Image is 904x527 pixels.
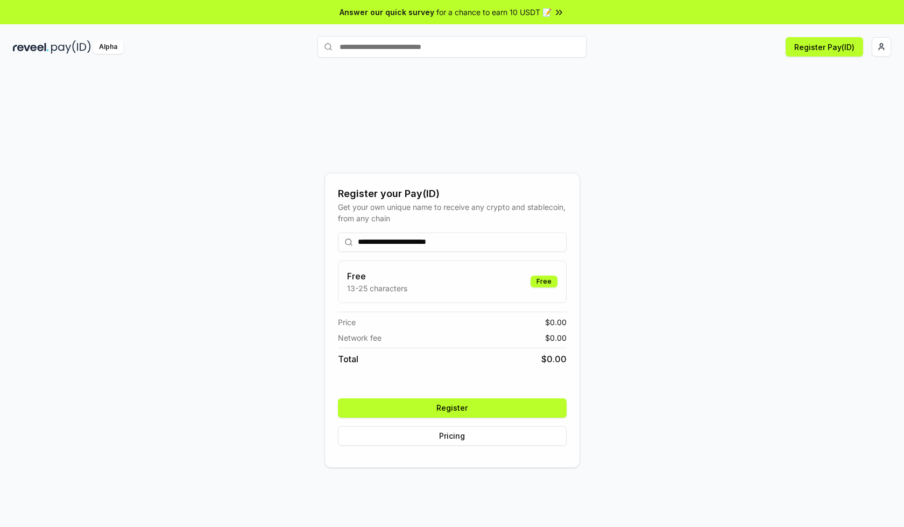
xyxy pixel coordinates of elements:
img: pay_id [51,40,91,54]
div: Get your own unique name to receive any crypto and stablecoin, from any chain [338,201,567,224]
img: reveel_dark [13,40,49,54]
span: $ 0.00 [545,317,567,328]
p: 13-25 characters [347,283,407,294]
div: Alpha [93,40,123,54]
div: Free [531,276,557,287]
span: $ 0.00 [545,332,567,343]
span: Answer our quick survey [340,6,434,18]
button: Register [338,398,567,418]
button: Pricing [338,426,567,446]
span: Price [338,317,356,328]
button: Register Pay(ID) [786,37,863,57]
span: Network fee [338,332,382,343]
span: for a chance to earn 10 USDT 📝 [436,6,552,18]
span: Total [338,353,358,366]
h3: Free [347,270,407,283]
div: Register your Pay(ID) [338,186,567,201]
span: $ 0.00 [541,353,567,366]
